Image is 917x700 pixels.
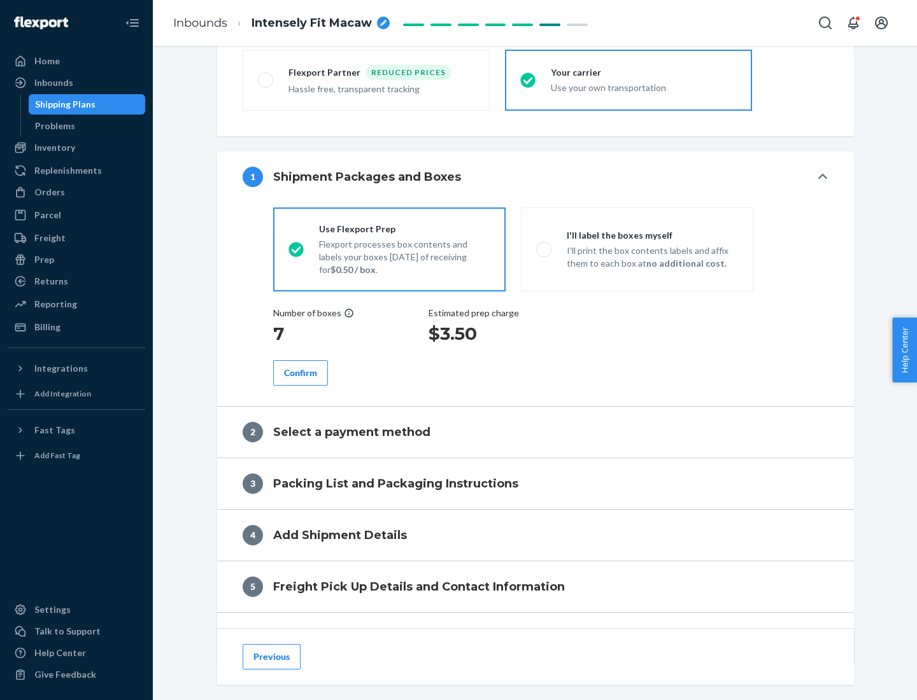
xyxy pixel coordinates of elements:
[892,318,917,382] button: Help Center
[273,578,565,595] h4: Freight Pick Up Details and Contact Information
[331,264,376,275] strong: $0.50 / box
[288,66,366,79] div: Flexport Partner
[34,625,101,638] div: Talk to Support
[8,249,145,270] a: Prep
[243,422,263,442] div: 2
[429,322,519,345] h1: $3.50
[551,66,737,79] div: Your carrier
[217,613,854,664] button: 6Review and Confirm Shipment
[8,294,145,314] a: Reporting
[567,229,738,242] div: I'll label the boxes myself
[273,424,430,440] h4: Select a payment method
[8,643,145,663] a: Help Center
[34,209,61,221] div: Parcel
[34,321,60,333] div: Billing
[8,599,145,620] a: Settings
[34,450,80,461] div: Add Fast Tag
[35,120,75,132] div: Problems
[8,51,145,71] a: Home
[8,420,145,440] button: Fast Tags
[8,445,145,466] a: Add Fast Tag
[841,10,866,36] button: Open notifications
[252,15,372,32] span: Intensely Fit Macaw
[8,358,145,379] button: Integrations
[319,238,490,276] p: Flexport processes box contents and labels your boxes [DATE] of receiving for .
[8,384,145,404] a: Add Integration
[34,647,86,659] div: Help Center
[35,98,96,111] div: Shipping Plans
[217,510,854,561] button: 4Add Shipment Details
[243,525,263,545] div: 4
[273,360,328,386] button: Confirm
[34,164,102,177] div: Replenishments
[34,55,60,67] div: Home
[217,407,854,458] button: 2Select a payment method
[551,81,737,94] div: Use your own transportation
[8,228,145,248] a: Freight
[29,116,146,136] a: Problems
[243,167,263,187] div: 1
[34,424,75,437] div: Fast Tags
[273,475,518,492] h4: Packing List and Packaging Instructions
[120,10,145,36] button: Close Navigation
[8,317,145,337] a: Billing
[8,621,145,641] a: Talk to Support
[217,458,854,509] button: 3Packing List and Packaging Instructions
[646,258,727,269] strong: no additional cost.
[567,244,738,270] p: I’ll print the box contents labels and affix them to each box at
[8,664,145,685] button: Give Feedback
[34,668,96,681] div: Give Feedback
[34,275,68,288] div: Returns
[34,76,73,89] div: Inbounds
[14,17,68,29] img: Flexport logo
[34,298,77,311] div: Reporting
[284,367,317,379] div: Confirm
[273,527,407,543] h4: Add Shipment Details
[217,561,854,612] button: 5Freight Pick Up Details and Contact Information
[34,186,65,199] div: Orders
[8,271,145,291] a: Returns
[34,232,66,244] div: Freight
[29,94,146,115] a: Shipping Plans
[273,307,354,319] div: Number of boxes
[8,205,145,225] a: Parcel
[8,137,145,158] a: Inventory
[243,644,301,669] button: Previous
[34,603,71,616] div: Settings
[366,65,451,80] div: Reduced prices
[429,307,519,319] p: Estimated prep charge
[34,253,54,266] div: Prep
[243,473,263,494] div: 3
[273,322,354,345] h1: 7
[34,362,88,375] div: Integrations
[288,83,474,95] div: Hassle free, transparent tracking
[869,10,894,36] button: Open account menu
[8,182,145,202] a: Orders
[173,16,227,30] a: Inbounds
[8,160,145,181] a: Replenishments
[8,73,145,93] a: Inbounds
[34,141,75,154] div: Inventory
[813,10,838,36] button: Open Search Box
[34,388,91,399] div: Add Integration
[163,4,400,42] ol: breadcrumbs
[243,577,263,597] div: 5
[273,169,461,185] h4: Shipment Packages and Boxes
[319,223,490,235] div: Use Flexport Prep
[217,151,854,202] button: 1Shipment Packages and Boxes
